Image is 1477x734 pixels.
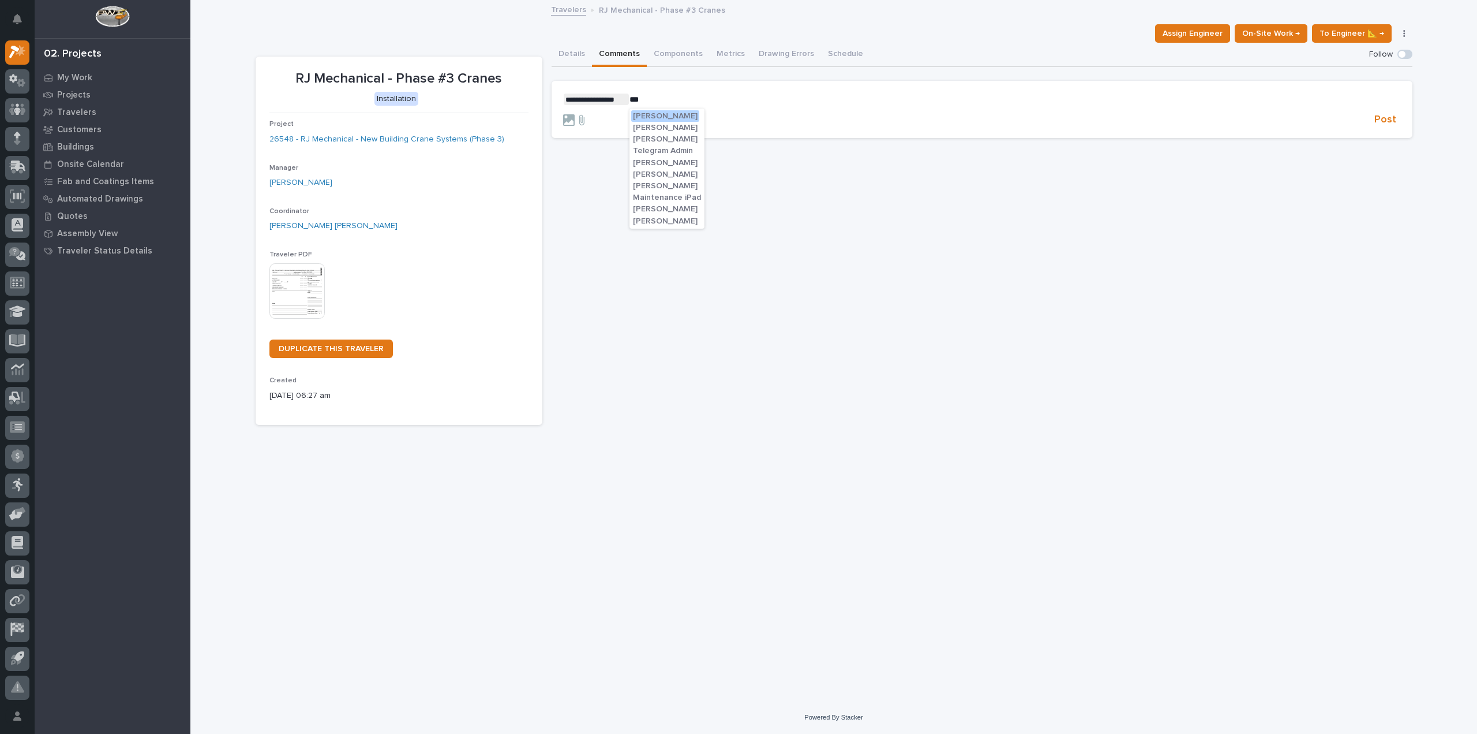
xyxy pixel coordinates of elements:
button: To Engineer 📐 → [1312,24,1392,43]
p: RJ Mechanical - Phase #3 Cranes [599,3,725,16]
p: Fab and Coatings Items [57,177,154,187]
p: Customers [57,125,102,135]
a: My Work [35,69,190,86]
a: Assembly View [35,225,190,242]
div: Installation [374,92,418,106]
button: [PERSON_NAME] [631,169,699,180]
span: Post [1374,113,1396,126]
a: Traveler Status Details [35,242,190,259]
a: Powered By Stacker [804,714,863,721]
p: Follow [1369,50,1393,59]
a: DUPLICATE THIS TRAVELER [269,340,393,358]
p: Onsite Calendar [57,159,124,170]
span: [PERSON_NAME] [633,205,698,213]
div: 02. Projects [44,48,102,61]
button: Notifications [5,7,29,31]
button: Assign Engineer [1155,24,1230,43]
a: Onsite Calendar [35,155,190,173]
p: [DATE] 06:27 am [269,390,528,402]
p: My Work [57,73,92,83]
span: Traveler PDF [269,251,312,258]
span: Maintenance iPad [633,193,701,202]
a: Projects [35,86,190,103]
span: Project [269,121,294,128]
p: Assembly View [57,229,118,239]
button: Drawing Errors [752,43,821,67]
span: Telegram Admin [633,147,693,155]
span: On-Site Work → [1242,27,1300,40]
a: [PERSON_NAME] [PERSON_NAME] [269,220,398,232]
img: Workspace Logo [95,6,129,27]
a: 26548 - RJ Mechanical - New Building Crane Systems (Phase 3) [269,133,504,146]
a: [PERSON_NAME] [269,177,332,189]
button: On-Site Work → [1235,24,1307,43]
button: [PERSON_NAME] [631,157,699,169]
button: Components [647,43,710,67]
p: Automated Drawings [57,194,143,204]
button: Telegram Admin [631,145,695,157]
span: To Engineer 📐 → [1319,27,1384,40]
span: Assign Engineer [1163,27,1223,40]
button: [PERSON_NAME] [631,133,699,145]
button: [PERSON_NAME] [631,215,699,227]
a: Travelers [551,2,586,16]
span: [PERSON_NAME] [633,170,698,178]
button: Comments [592,43,647,67]
span: DUPLICATE THIS TRAVELER [279,345,384,353]
span: [PERSON_NAME] [633,159,698,167]
a: Quotes [35,207,190,225]
span: Created [269,377,297,384]
span: [PERSON_NAME] [633,112,698,120]
button: [PERSON_NAME] [631,110,699,122]
p: Buildings [57,142,94,152]
button: [PERSON_NAME] [631,122,699,133]
button: Metrics [710,43,752,67]
button: Post [1370,113,1401,126]
span: [PERSON_NAME] [633,124,698,132]
p: Quotes [57,211,88,222]
a: Automated Drawings [35,190,190,207]
span: [PERSON_NAME] [633,135,698,143]
a: Travelers [35,103,190,121]
p: RJ Mechanical - Phase #3 Cranes [269,70,528,87]
button: Schedule [821,43,870,67]
span: Manager [269,165,298,172]
button: [PERSON_NAME] [631,180,699,192]
button: Details [552,43,592,67]
span: Coordinator [269,208,309,215]
p: Traveler Status Details [57,246,152,256]
p: Projects [57,90,91,100]
a: Buildings [35,138,190,155]
a: Customers [35,121,190,138]
p: Travelers [57,107,96,118]
div: Notifications [14,14,29,32]
button: [PERSON_NAME] [631,203,699,215]
span: [PERSON_NAME] [633,182,698,190]
a: Fab and Coatings Items [35,173,190,190]
span: [PERSON_NAME] [633,217,698,225]
button: Maintenance iPad [631,192,703,203]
